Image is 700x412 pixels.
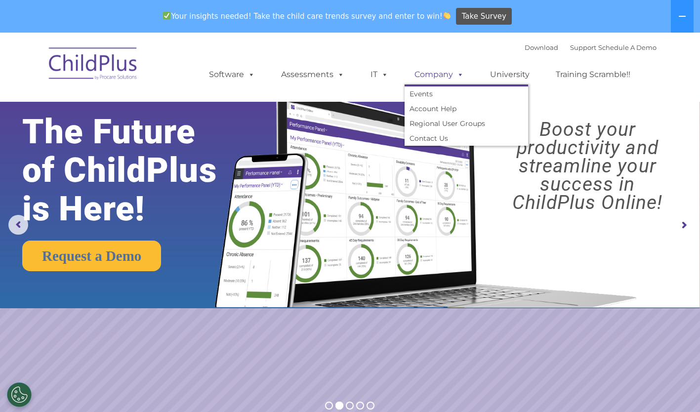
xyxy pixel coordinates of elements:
[137,106,179,113] span: Phone number
[405,131,528,146] a: Contact Us
[361,65,398,84] a: IT
[137,65,167,73] span: Last name
[405,116,528,131] a: Regional User Groups
[546,65,640,84] a: Training Scramble!!
[405,101,528,116] a: Account Help
[163,12,170,19] img: ✅
[480,65,539,84] a: University
[462,8,506,25] span: Take Survey
[405,86,528,101] a: Events
[525,43,558,51] a: Download
[456,8,512,25] a: Take Survey
[405,65,474,84] a: Company
[271,65,354,84] a: Assessments
[199,65,265,84] a: Software
[525,43,657,51] font: |
[159,6,455,26] span: Your insights needed! Take the child care trends survey and enter to win!
[598,43,657,51] a: Schedule A Demo
[484,121,692,212] rs-layer: Boost your productivity and streamline your success in ChildPlus Online!
[22,241,161,271] a: Request a Demo
[570,43,596,51] a: Support
[7,382,32,407] button: Cookies Settings
[22,113,246,228] rs-layer: The Future of ChildPlus is Here!
[443,12,451,19] img: 👏
[44,41,143,90] img: ChildPlus by Procare Solutions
